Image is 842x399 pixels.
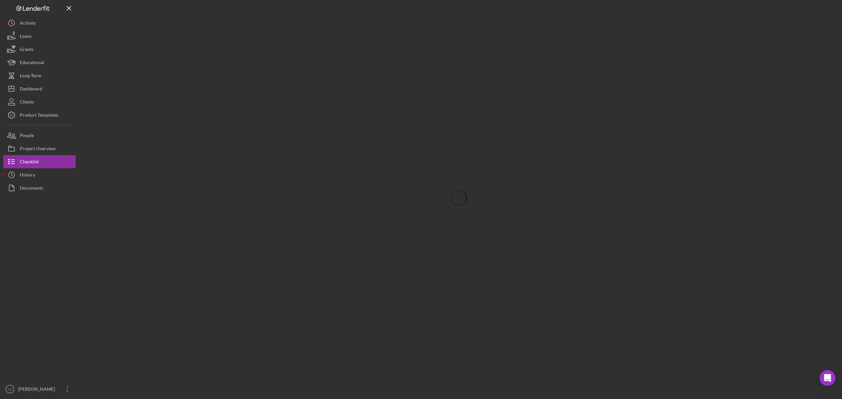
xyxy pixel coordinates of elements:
button: Clients [3,95,76,108]
button: Grants [3,43,76,56]
text: LS [8,387,12,391]
button: Educational [3,56,76,69]
div: People [20,129,34,144]
div: Open Intercom Messenger [820,370,835,386]
button: Activity [3,16,76,30]
button: Loans [3,30,76,43]
button: Product Templates [3,108,76,122]
button: Checklist [3,155,76,168]
div: Grants [20,43,34,58]
div: Educational [20,56,44,71]
div: History [20,168,35,183]
div: Loans [20,30,32,44]
div: Documents [20,181,43,196]
div: Project Overview [20,142,56,157]
button: Project Overview [3,142,76,155]
button: Dashboard [3,82,76,95]
button: LS[PERSON_NAME] [3,383,76,396]
div: Dashboard [20,82,42,97]
div: [PERSON_NAME] [16,383,59,397]
div: Checklist [20,155,39,170]
button: People [3,129,76,142]
div: Long-Term [20,69,41,84]
button: Long-Term [3,69,76,82]
button: History [3,168,76,181]
div: Activity [20,16,36,31]
button: Documents [3,181,76,195]
div: Product Templates [20,108,58,123]
div: Clients [20,95,34,110]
